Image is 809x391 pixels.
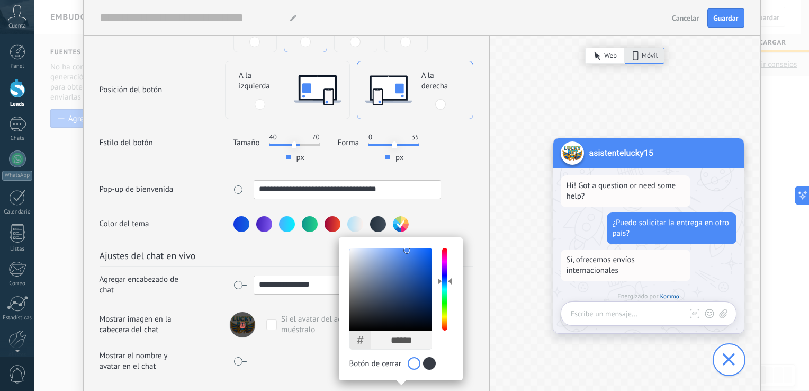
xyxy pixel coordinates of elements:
[100,274,186,296] span: Agregar encabezado de chat
[281,314,473,335] span: Si el avatar del agente está disponible, entonces muéstralo
[100,314,186,335] span: Mostrar imagen en la cabecera del chat
[296,153,304,163] span: px
[713,14,738,22] span: Guardar
[567,181,685,202] span: Hi! Got a question or need some help?
[604,50,617,61] span: Web
[395,153,403,163] span: px
[2,135,33,142] div: Chats
[707,8,744,28] button: Guardar
[338,138,359,163] span: Forma
[100,184,186,195] span: Pop-up de bienvenida
[672,14,699,22] span: Cancelar
[411,132,419,143] span: 35
[2,315,33,322] div: Estadísticas
[239,70,281,92] span: A la izquierda
[2,101,33,108] div: Leads
[613,218,731,239] span: ¿Puedo solicitar la entrega en otro país?
[617,292,679,301] span: Energizado por
[589,138,654,168] span: asistentelucky15
[567,255,685,276] span: Si, ofrecemos envíos internacionales
[421,70,460,92] span: A la derecha
[660,293,679,301] span: Kommo
[8,23,26,30] span: Cuenta
[100,85,186,95] span: Posición del botón
[312,132,319,143] span: 70
[2,280,33,287] div: Correo
[233,138,260,163] span: Tamaño
[2,209,33,216] div: Calendario
[100,249,473,267] h2: Ajustes del chat en vivo
[349,359,401,369] span: Botón de cerrar
[368,132,372,143] span: 0
[642,50,658,61] span: Móvil
[100,219,186,229] span: Color del tema
[269,132,277,143] span: 40
[350,331,371,349] div: #
[2,171,32,181] div: WhatsApp
[100,138,186,148] span: Estilo del botón
[571,308,637,319] span: Escribe un mensaje...
[667,10,704,26] button: Cancelar
[2,63,33,70] div: Panel
[100,351,186,372] span: Mostrar el nombre y avatar en el chat
[2,246,33,253] div: Listas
